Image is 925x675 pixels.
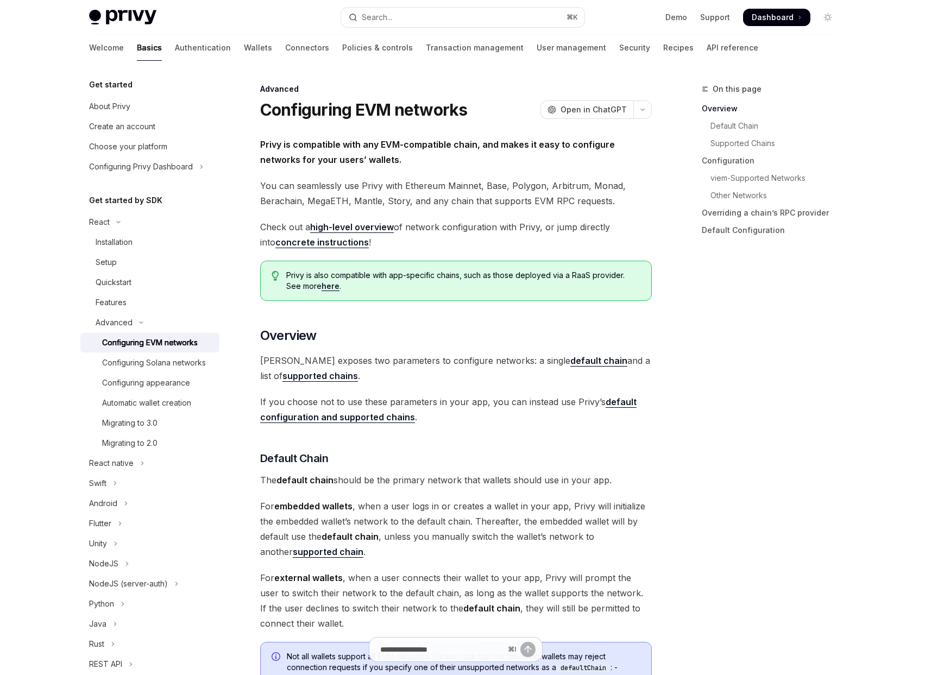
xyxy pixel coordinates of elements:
[80,474,219,493] button: Toggle Swift section
[260,327,317,344] span: Overview
[175,35,231,61] a: Authentication
[96,256,117,269] div: Setup
[713,83,762,96] span: On this page
[80,654,219,674] button: Toggle REST API section
[260,472,652,488] span: The should be the primary network that wallets should use in your app.
[707,35,758,61] a: API reference
[665,12,687,23] a: Demo
[80,634,219,654] button: Toggle Rust section
[537,35,606,61] a: User management
[96,276,131,289] div: Quickstart
[285,35,329,61] a: Connectors
[80,212,219,232] button: Toggle React section
[702,187,845,204] a: Other Networks
[702,169,845,187] a: viem-Supported Networks
[752,12,794,23] span: Dashboard
[80,232,219,252] a: Installation
[293,546,363,558] a: supported chain
[96,316,133,329] div: Advanced
[274,501,353,512] strong: embedded wallets
[260,178,652,209] span: You can seamlessly use Privy with Ethereum Mainnet, Base, Polygon, Arbitrum, Monad, Berachain, Me...
[260,139,615,165] strong: Privy is compatible with any EVM-compatible chain, and makes it easy to configure networks for yo...
[89,617,106,630] div: Java
[272,271,279,281] svg: Tip
[89,100,130,113] div: About Privy
[89,194,162,207] h5: Get started by SDK
[89,537,107,550] div: Unity
[702,100,845,117] a: Overview
[80,253,219,272] a: Setup
[89,78,133,91] h5: Get started
[520,642,536,657] button: Send message
[260,499,652,559] span: For , when a user logs in or creates a wallet in your app, Privy will initialize the embedded wal...
[80,393,219,413] a: Automatic wallet creation
[322,531,379,542] strong: default chain
[380,638,504,661] input: Ask a question...
[89,216,110,229] div: React
[96,236,133,249] div: Installation
[89,597,114,610] div: Python
[286,270,640,292] span: Privy is also compatible with app-specific chains, such as those deployed via a RaaS provider. Se...
[80,514,219,533] button: Toggle Flutter section
[276,475,333,485] strong: default chain
[80,494,219,513] button: Toggle Android section
[102,356,206,369] div: Configuring Solana networks
[80,413,219,433] a: Migrating to 3.0
[102,417,158,430] div: Migrating to 3.0
[89,140,167,153] div: Choose your platform
[80,137,219,156] a: Choose your platform
[570,355,627,367] a: default chain
[80,373,219,393] a: Configuring appearance
[244,35,272,61] a: Wallets
[700,12,730,23] a: Support
[260,394,652,425] span: If you choose not to use these parameters in your app, you can instead use Privy’s .
[260,100,468,119] h1: Configuring EVM networks
[80,554,219,573] button: Toggle NodeJS section
[619,35,650,61] a: Security
[80,157,219,176] button: Toggle Configuring Privy Dashboard section
[342,35,413,61] a: Policies & controls
[322,281,339,291] a: here
[80,433,219,453] a: Migrating to 2.0
[102,336,198,349] div: Configuring EVM networks
[80,594,219,614] button: Toggle Python section
[702,204,845,222] a: Overriding a chain’s RPC provider
[80,333,219,352] a: Configuring EVM networks
[80,353,219,373] a: Configuring Solana networks
[540,100,633,119] button: Open in ChatGPT
[260,219,652,250] span: Check out a of network configuration with Privy, or jump directly into !
[819,9,836,26] button: Toggle dark mode
[702,152,845,169] a: Configuration
[663,35,694,61] a: Recipes
[362,11,392,24] div: Search...
[743,9,810,26] a: Dashboard
[89,557,118,570] div: NodeJS
[89,120,155,133] div: Create an account
[89,477,106,490] div: Swift
[282,370,358,381] strong: supported chains
[137,35,162,61] a: Basics
[89,638,104,651] div: Rust
[89,160,193,173] div: Configuring Privy Dashboard
[102,376,190,389] div: Configuring appearance
[275,237,369,248] a: concrete instructions
[80,313,219,332] button: Toggle Advanced section
[102,437,158,450] div: Migrating to 2.0
[310,222,394,233] a: high-level overview
[80,574,219,594] button: Toggle NodeJS (server-auth) section
[80,534,219,553] button: Toggle Unity section
[274,572,343,583] strong: external wallets
[570,355,627,366] strong: default chain
[702,117,845,135] a: Default Chain
[80,453,219,473] button: Toggle React native section
[80,293,219,312] a: Features
[96,296,127,309] div: Features
[426,35,524,61] a: Transaction management
[89,35,124,61] a: Welcome
[561,104,627,115] span: Open in ChatGPT
[260,353,652,383] span: [PERSON_NAME] exposes two parameters to configure networks: a single and a list of .
[89,577,168,590] div: NodeJS (server-auth)
[80,97,219,116] a: About Privy
[260,451,329,466] span: Default Chain
[102,396,191,409] div: Automatic wallet creation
